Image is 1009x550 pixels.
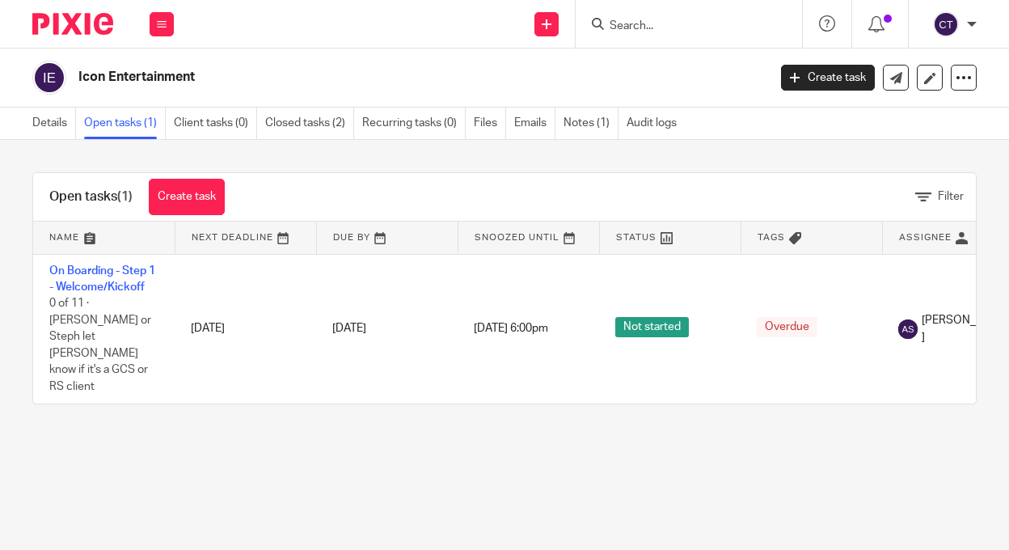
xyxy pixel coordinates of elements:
span: Not started [615,317,689,337]
a: Details [32,108,76,139]
span: Status [616,233,656,242]
img: svg%3E [898,319,918,339]
img: svg%3E [32,61,66,95]
a: Emails [514,108,555,139]
a: Create task [781,65,875,91]
span: Tags [758,233,785,242]
span: Filter [938,191,964,202]
a: Open tasks (1) [84,108,166,139]
span: (1) [117,190,133,203]
td: [DATE] [175,254,316,404]
a: Client tasks (0) [174,108,257,139]
span: [DATE] 6:00pm [474,324,548,335]
a: Audit logs [627,108,685,139]
a: Recurring tasks (0) [362,108,466,139]
img: Pixie [32,13,113,35]
a: Create task [149,179,225,215]
a: On Boarding - Step 1 - Welcome/Kickoff [49,265,155,293]
span: Snoozed Until [475,233,559,242]
span: Overdue [757,317,817,337]
a: Files [474,108,506,139]
img: svg%3E [933,11,959,37]
span: [DATE] [332,323,366,334]
a: Closed tasks (2) [265,108,354,139]
h1: Open tasks [49,188,133,205]
input: Search [608,19,754,34]
h2: Icon Entertainment [78,69,621,86]
span: 0 of 11 · [PERSON_NAME] or Steph let [PERSON_NAME] know if it's a GCS or RS client [49,298,151,392]
span: [PERSON_NAME] [922,312,1007,345]
a: Notes (1) [564,108,618,139]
